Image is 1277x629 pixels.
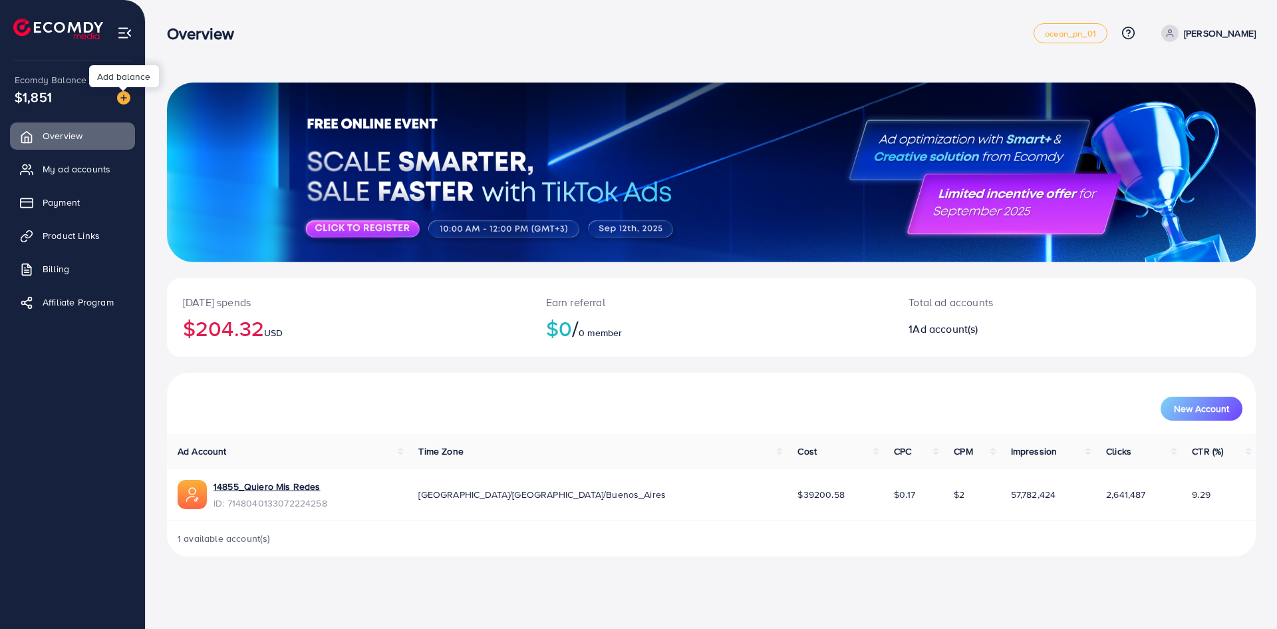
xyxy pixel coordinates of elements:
a: Billing [10,256,135,282]
span: Clicks [1106,445,1131,458]
a: [PERSON_NAME] [1156,25,1256,42]
span: Time Zone [418,445,463,458]
span: 9.29 [1192,488,1210,501]
span: Cost [797,445,817,458]
span: Impression [1011,445,1058,458]
button: New Account [1161,397,1242,421]
h2: 1 [909,323,1149,335]
span: Affiliate Program [43,296,114,309]
div: Add balance [89,65,159,87]
span: / [572,313,579,343]
img: menu [117,25,132,41]
a: Product Links [10,222,135,249]
span: USD [264,326,283,339]
span: $2 [954,488,964,501]
h2: $0 [546,315,877,341]
span: Ad account(s) [913,321,978,336]
span: ID: 7148040133072224258 [213,497,327,510]
span: Ad Account [178,445,227,458]
p: Total ad accounts [909,294,1149,310]
img: ic-ads-acc.e4c84228.svg [178,480,207,509]
a: My ad accounts [10,156,135,182]
span: 57,782,424 [1011,488,1056,501]
span: Payment [43,196,80,209]
span: My ad accounts [43,162,110,176]
span: 1 available account(s) [178,532,271,545]
a: 14855_Quiero Mis Redes [213,480,327,493]
span: 2,641,487 [1106,488,1145,501]
a: ocean_pn_01 [1034,23,1107,43]
span: Billing [43,262,69,276]
p: [PERSON_NAME] [1184,25,1256,41]
p: Earn referral [546,294,877,310]
span: Product Links [43,229,100,242]
span: [GEOGRAPHIC_DATA]/[GEOGRAPHIC_DATA]/Buenos_Aires [418,488,666,501]
span: CPC [894,445,911,458]
span: $0.17 [894,488,915,501]
a: Overview [10,122,135,149]
a: Affiliate Program [10,289,135,315]
span: $39200.58 [797,488,844,501]
img: logo [13,19,103,39]
span: CTR (%) [1192,445,1223,458]
span: Overview [43,129,82,142]
span: ocean_pn_01 [1045,29,1096,38]
span: $1,851 [15,87,52,106]
iframe: Chat [1220,569,1267,619]
h3: Overview [167,24,245,43]
a: Payment [10,189,135,216]
h2: $204.32 [183,315,514,341]
span: New Account [1174,404,1229,413]
img: image [117,91,130,105]
span: Ecomdy Balance [15,73,86,87]
p: [DATE] spends [183,294,514,310]
span: CPM [954,445,972,458]
span: 0 member [579,326,622,339]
